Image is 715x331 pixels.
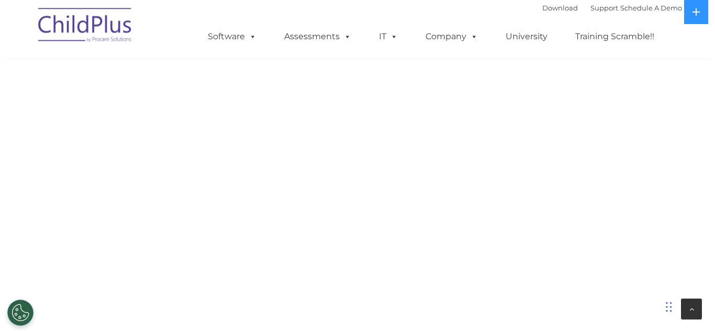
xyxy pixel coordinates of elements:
[542,4,578,12] a: Download
[197,26,267,47] a: Software
[590,4,618,12] a: Support
[620,4,682,12] a: Schedule A Demo
[415,26,488,47] a: Company
[481,17,715,331] iframe: Chat Widget
[368,26,408,47] a: IT
[542,4,682,12] font: |
[274,26,362,47] a: Assessments
[7,300,33,326] button: Cookies Settings
[33,1,138,53] img: ChildPlus by Procare Solutions
[666,291,672,323] div: Drag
